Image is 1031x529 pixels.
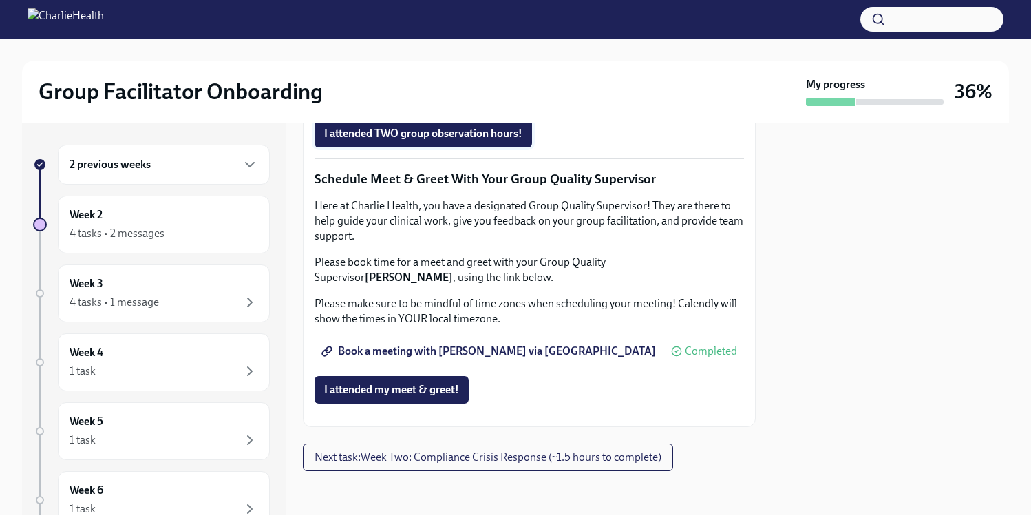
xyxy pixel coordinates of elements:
strong: [PERSON_NAME] [365,271,453,284]
a: Week 61 task [33,471,270,529]
button: Next task:Week Two: Compliance Crisis Response (~1.5 hours to complete) [303,444,673,471]
h6: Week 2 [70,207,103,222]
a: Week 24 tasks • 2 messages [33,196,270,253]
span: Completed [685,346,737,357]
span: I attended TWO group observation hours! [324,127,522,141]
h6: Week 5 [70,414,103,429]
a: Week 41 task [33,333,270,391]
div: 2 previous weeks [58,145,270,185]
img: CharlieHealth [28,8,104,30]
div: 1 task [70,501,96,517]
div: 1 task [70,364,96,379]
a: Week 34 tasks • 1 message [33,264,270,322]
span: Book a meeting with [PERSON_NAME] via [GEOGRAPHIC_DATA] [324,344,656,358]
button: I attended TWO group observation hours! [315,120,532,147]
h6: Week 4 [70,345,103,360]
h6: 2 previous weeks [70,157,151,172]
span: I attended my meet & greet! [324,383,459,397]
div: 4 tasks • 2 messages [70,226,164,241]
h6: Week 3 [70,276,103,291]
div: 1 task [70,433,96,448]
a: Book a meeting with [PERSON_NAME] via [GEOGRAPHIC_DATA] [315,338,666,365]
span: Next task : Week Two: Compliance Crisis Response (~1.5 hours to complete) [315,450,661,464]
strong: My progress [806,77,865,92]
p: Schedule Meet & Greet With Your Group Quality Supervisor [315,170,744,188]
button: I attended my meet & greet! [315,376,469,404]
a: Week 51 task [33,402,270,460]
div: 4 tasks • 1 message [70,295,159,310]
p: Please make sure to be mindful of time zones when scheduling your meeting! Calendly will show the... [315,296,744,326]
p: Here at Charlie Health, you have a designated Group Quality Supervisor! They are there to help gu... [315,198,744,244]
p: Please book time for a meet and greet with your Group Quality Supervisor , using the link below. [315,255,744,285]
h6: Week 6 [70,483,103,498]
h2: Group Facilitator Onboarding [39,78,323,105]
h3: 36% [955,79,992,104]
